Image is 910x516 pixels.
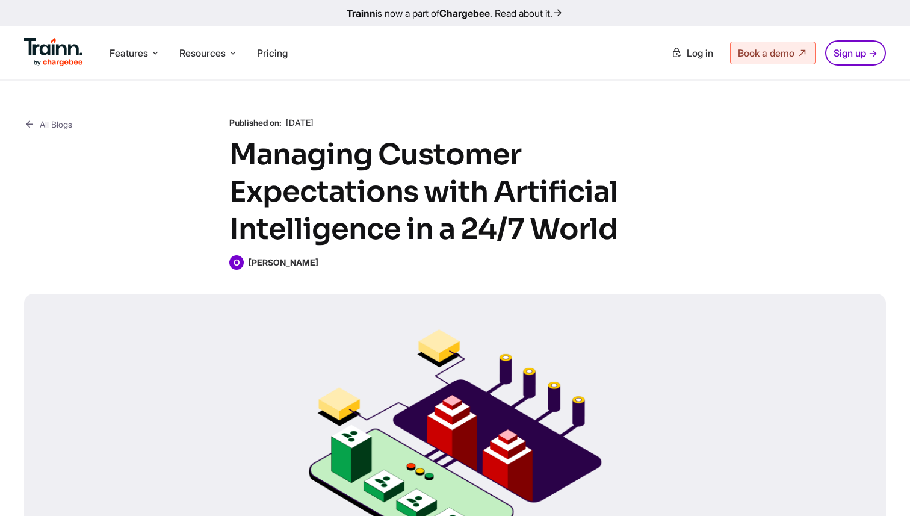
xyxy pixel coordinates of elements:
span: [DATE] [286,117,314,128]
a: Log in [664,42,720,64]
a: Pricing [257,47,288,59]
a: All Blogs [24,117,72,132]
b: Chargebee [439,7,490,19]
h1: Managing Customer Expectations with Artificial Intelligence in a 24/7 World [229,136,681,248]
span: Log in [687,47,713,59]
img: Trainn Logo [24,38,83,67]
span: Features [110,46,148,60]
b: Trainn [347,7,376,19]
a: Book a demo [730,42,816,64]
span: O [229,255,244,270]
span: Resources [179,46,226,60]
b: Published on: [229,117,282,128]
iframe: Chat Widget [850,458,910,516]
span: Book a demo [738,47,794,59]
b: [PERSON_NAME] [249,257,318,267]
a: Sign up → [825,40,886,66]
